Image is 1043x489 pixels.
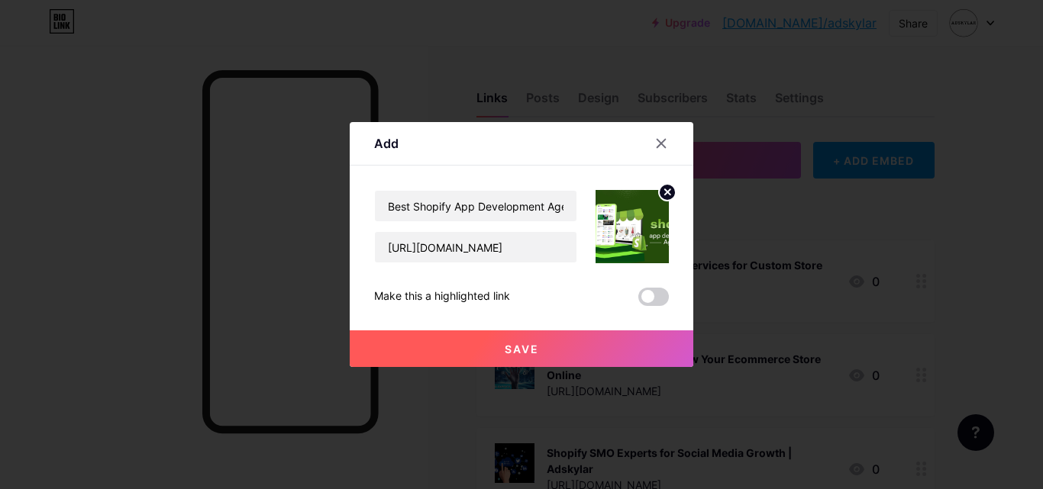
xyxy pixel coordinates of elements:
[375,232,576,262] input: URL
[350,330,693,367] button: Save
[596,190,669,263] img: link_thumbnail
[505,343,539,355] span: Save
[374,134,399,153] div: Add
[374,288,510,306] div: Make this a highlighted link
[375,191,576,221] input: Title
